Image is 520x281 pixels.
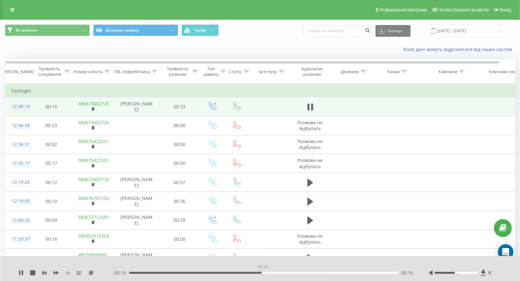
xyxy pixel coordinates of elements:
[31,173,72,192] td: 00:12
[16,28,37,33] span: Всі дзвінки
[78,195,109,201] a: 380676707252
[114,248,159,267] td: [PERSON_NAME]
[114,69,150,74] div: ПІБ співробітника
[379,7,427,12] span: Реферальна програма
[31,154,72,173] td: 00:17
[78,233,109,239] a: 380963375358
[296,66,328,77] div: Аудіозапис розмови
[159,192,200,211] td: 00:36
[31,116,72,135] td: 00:23
[78,138,109,144] a: 380675422551
[229,69,242,74] div: Статус
[12,119,25,132] div: 12:46:58
[65,270,70,276] span: 1 x
[114,192,159,211] td: [PERSON_NAME]
[298,157,323,169] span: Розмова не відбулась
[31,230,72,248] td: 00:16
[262,272,264,274] div: Accessibility label
[159,135,200,154] td: 00:00
[12,252,25,264] div: 11:55:32
[500,7,511,12] span: Вихід
[12,138,25,151] div: 12:36:37
[376,25,411,37] button: Експорт
[73,69,103,74] div: Номер клієнта
[79,252,107,258] a: 48538609888
[114,173,159,192] td: [PERSON_NAME]
[159,173,200,192] td: 00:57
[401,270,413,276] span: 00:16
[12,214,25,227] div: 12:00:26
[78,214,109,220] a: 380673712581
[159,211,200,230] td: 00:29
[12,176,25,189] div: 12:19:29
[159,97,200,116] td: 00:33
[31,135,72,154] td: 00:02
[455,272,457,274] div: Accessibility label
[31,211,72,230] td: 00:09
[93,24,178,36] button: Джерела трафіку
[12,233,25,246] div: 11:59:37
[159,248,200,267] td: 04:05
[78,157,109,163] a: 380675422551
[403,46,515,52] a: Коли дані можуть відрізнятися вiд інших систем
[165,66,191,77] div: Тривалість розмови
[78,100,109,107] a: 380673402726
[159,230,200,248] td: 00:00
[303,25,372,37] input: Пошук за номером
[12,100,25,113] div: 12:48:14
[259,69,277,74] div: Ім'я пулу
[438,7,489,12] span: Налаштування профілю
[37,66,62,77] div: Тривалість очікування
[12,195,25,207] div: 12:18:00
[298,233,323,245] span: Розмова не відбулась
[5,24,90,36] button: Всі дзвінки
[498,244,514,260] div: Open Intercom Messenger
[194,28,207,33] span: Графік
[159,116,200,135] td: 00:00
[159,154,200,173] td: 00:00
[31,97,72,116] td: 00:10
[439,69,457,74] div: Кампанія
[12,157,25,170] div: 12:35:17
[341,69,359,74] div: Джерело
[204,66,218,77] div: Тип дзвінка
[78,176,109,182] a: 380673402726
[181,24,219,36] button: Графік
[114,211,159,230] td: [PERSON_NAME]
[114,97,159,116] td: [PERSON_NAME]
[388,69,400,74] div: Канал
[31,192,72,211] td: 00:10
[78,119,109,126] a: 380673402726
[113,270,129,276] span: - 00:16
[256,262,269,272] div: 00:16
[1,69,34,74] div: [PERSON_NAME]
[31,248,72,267] td: 00:11
[298,119,323,131] span: Розмова не відбулась
[298,138,323,150] span: Розмова не відбулась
